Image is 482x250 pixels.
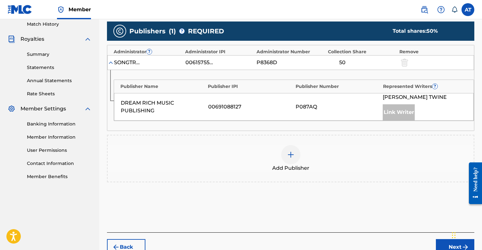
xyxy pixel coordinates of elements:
iframe: Chat Widget [450,219,482,250]
a: Annual Statements [27,77,92,84]
a: Rate Sheets [27,91,92,97]
a: Public Search [418,3,431,16]
span: ? [179,29,184,34]
span: Member [69,6,91,13]
div: Notifications [451,6,458,13]
span: Publishers [129,26,166,36]
img: expand [84,105,92,113]
div: Administrator Number [257,48,325,55]
a: User Permissions [27,147,92,154]
img: MLC Logo [8,5,32,14]
div: DREAM RICH MUSIC PUBLISHING [121,99,205,115]
div: User Menu [462,3,474,16]
div: 00691088127 [208,103,292,111]
img: help [437,6,445,13]
img: Top Rightsholder [57,6,65,13]
div: Total shares: [393,27,462,35]
img: expand [84,35,92,43]
img: expand-cell-toggle [108,59,114,66]
span: Member Settings [20,105,66,113]
span: Add Publisher [272,164,309,172]
span: ? [147,49,152,54]
span: ( 1 ) [169,26,176,36]
img: add [287,151,295,159]
img: Member Settings [8,105,15,113]
div: Administrator IPI [185,48,253,55]
a: Match History [27,21,92,28]
div: Help [435,3,447,16]
div: Collection Share [328,48,396,55]
div: Administrator [114,48,182,55]
img: publishers [116,27,124,35]
a: Summary [27,51,92,58]
a: Contact Information [27,160,92,167]
img: Royalties [8,35,15,43]
iframe: Resource Center [464,156,482,211]
a: Member Information [27,134,92,141]
div: Publisher Name [120,83,205,90]
div: Remove [399,48,468,55]
span: Royalties [20,35,44,43]
div: Publisher IPI [208,83,292,90]
div: Represented Writers [383,83,467,90]
div: Drag [452,226,456,245]
span: 50 % [427,28,438,34]
a: Member Benefits [27,173,92,180]
span: REQUIRED [188,26,224,36]
img: search [421,6,428,13]
div: P087AQ [296,103,380,111]
span: ? [432,84,437,89]
span: [PERSON_NAME] TWINE [383,93,447,101]
div: Publisher Number [296,83,380,90]
a: Statements [27,64,92,71]
a: Banking Information [27,121,92,127]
